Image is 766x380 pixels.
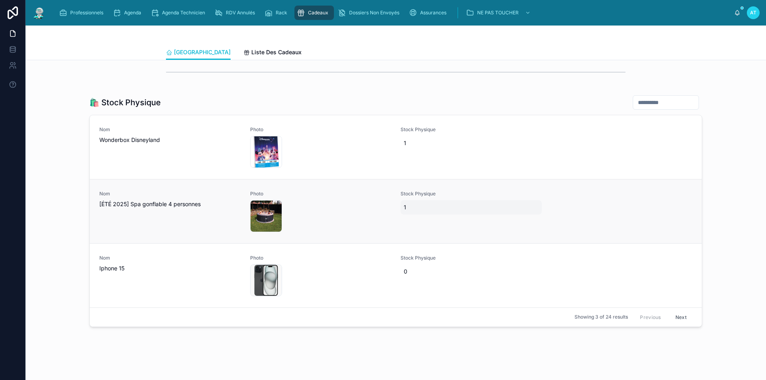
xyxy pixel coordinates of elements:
[99,200,241,208] span: [ÉTÉ 2025] Spa gonflable 4 personnes
[251,48,302,56] span: Liste Des Cadeaux
[294,6,334,20] a: Cadeaux
[404,268,539,276] span: 0
[574,314,628,320] span: Showing 3 of 24 results
[89,97,161,108] h1: 🛍️ Stock Physique
[670,311,692,323] button: Next
[308,10,328,16] span: Cadeaux
[404,203,539,211] span: 1
[276,10,287,16] span: Rack
[212,6,261,20] a: RDV Annulés
[124,10,141,16] span: Agenda
[464,6,535,20] a: NE PAS TOUCHER
[250,255,391,261] span: Photo
[336,6,405,20] a: Dossiers Non Envoyés
[250,126,391,133] span: Photo
[401,255,542,261] span: Stock Physique
[243,45,302,61] a: Liste Des Cadeaux
[57,6,109,20] a: Professionnels
[262,6,293,20] a: Rack
[99,136,241,144] span: Wonderbox Disneyland
[750,10,756,16] span: AT
[250,191,391,197] span: Photo
[349,10,399,16] span: Dossiers Non Envoyés
[174,48,231,56] span: [GEOGRAPHIC_DATA]
[404,139,539,147] span: 1
[226,10,255,16] span: RDV Annulés
[111,6,147,20] a: Agenda
[53,4,734,22] div: scrollable content
[148,6,211,20] a: Agenda Technicien
[407,6,452,20] a: Assurances
[99,255,241,261] span: Nom
[477,10,519,16] span: NE PAS TOUCHER
[166,45,231,60] a: [GEOGRAPHIC_DATA]
[162,10,205,16] span: Agenda Technicien
[99,126,241,133] span: Nom
[99,191,241,197] span: Nom
[420,10,446,16] span: Assurances
[401,191,542,197] span: Stock Physique
[99,264,241,272] span: Iphone 15
[70,10,103,16] span: Professionnels
[32,6,46,19] img: App logo
[401,126,542,133] span: Stock Physique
